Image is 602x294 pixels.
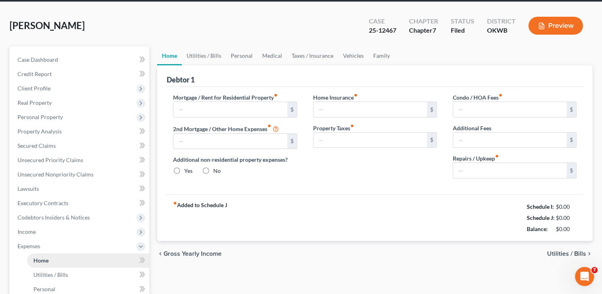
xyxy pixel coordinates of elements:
div: Chapter [409,17,438,26]
span: Lawsuits [18,185,39,192]
span: Gross Yearly Income [164,251,222,257]
i: fiber_manual_record [173,201,177,205]
label: Repairs / Upkeep [453,154,499,163]
span: Secured Claims [18,142,56,149]
div: $ [567,133,576,148]
span: Unsecured Nonpriority Claims [18,171,94,178]
input: -- [453,163,567,178]
a: Credit Report [11,67,149,81]
div: Filed [451,26,474,35]
a: Case Dashboard [11,53,149,67]
span: Real Property [18,99,52,106]
i: chevron_left [157,251,164,257]
a: Lawsuits [11,182,149,196]
i: fiber_manual_record [354,93,358,97]
span: Property Analysis [18,128,62,135]
i: fiber_manual_record [267,124,271,128]
button: chevron_left Gross Yearly Income [157,251,222,257]
div: 25-12467 [369,26,396,35]
span: Utilities / Bills [547,251,586,257]
a: Unsecured Priority Claims [11,153,149,167]
strong: Balance: [527,225,548,232]
button: Preview [528,17,583,35]
span: Personal Property [18,114,63,120]
label: 2nd Mortgage / Other Home Expenses [173,124,279,133]
label: Yes [184,167,193,175]
div: Debtor 1 [167,75,195,84]
input: -- [453,102,567,117]
i: fiber_manual_record [495,154,499,158]
a: Personal [226,46,257,65]
span: 7 [591,267,598,273]
a: Unsecured Nonpriority Claims [11,167,149,182]
a: Utilities / Bills [27,268,149,282]
input: -- [173,102,287,117]
a: Executory Contracts [11,196,149,210]
a: Home [27,253,149,268]
div: District [487,17,516,26]
div: Chapter [409,26,438,35]
span: 7 [433,26,436,34]
span: Expenses [18,243,40,249]
div: $ [427,102,436,117]
span: Utilities / Bills [33,271,68,278]
span: Income [18,228,36,235]
span: Home [33,257,49,264]
span: Unsecured Priority Claims [18,157,83,163]
input: -- [314,133,427,148]
div: $ [567,163,576,178]
iframe: Intercom live chat [575,267,594,286]
button: Utilities / Bills chevron_right [547,251,592,257]
label: No [213,167,221,175]
input: -- [453,133,567,148]
div: $0.00 [556,214,577,222]
div: $ [567,102,576,117]
div: $0.00 [556,225,577,233]
input: -- [314,102,427,117]
span: Codebtors Insiders & Notices [18,214,90,221]
label: Property Taxes [313,124,354,132]
span: Credit Report [18,71,52,77]
a: Vehicles [338,46,368,65]
i: chevron_right [586,251,592,257]
div: $ [427,133,436,148]
div: $ [287,134,297,149]
div: OKWB [487,26,516,35]
label: Additional non-residential property expenses? [173,155,297,164]
span: Executory Contracts [18,200,68,206]
i: fiber_manual_record [499,93,503,97]
div: Case [369,17,396,26]
a: Utilities / Bills [182,46,226,65]
input: -- [173,134,287,149]
label: Home Insurance [313,93,358,102]
div: $ [287,102,297,117]
div: Status [451,17,474,26]
a: Family [368,46,395,65]
strong: Added to Schedule J [173,201,227,235]
label: Mortgage / Rent for Residential Property [173,93,278,102]
strong: Schedule I: [527,203,554,210]
i: fiber_manual_record [350,124,354,128]
a: Medical [257,46,287,65]
a: Taxes / Insurance [287,46,338,65]
span: Case Dashboard [18,56,58,63]
i: fiber_manual_record [274,93,278,97]
a: Secured Claims [11,139,149,153]
strong: Schedule J: [527,214,555,221]
div: $0.00 [556,203,577,211]
label: Additional Fees [453,124,491,132]
a: Property Analysis [11,124,149,139]
span: Client Profile [18,85,51,92]
a: Home [157,46,182,65]
span: Personal [33,286,55,292]
label: Condo / HOA Fees [453,93,503,102]
span: [PERSON_NAME] [10,20,85,31]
